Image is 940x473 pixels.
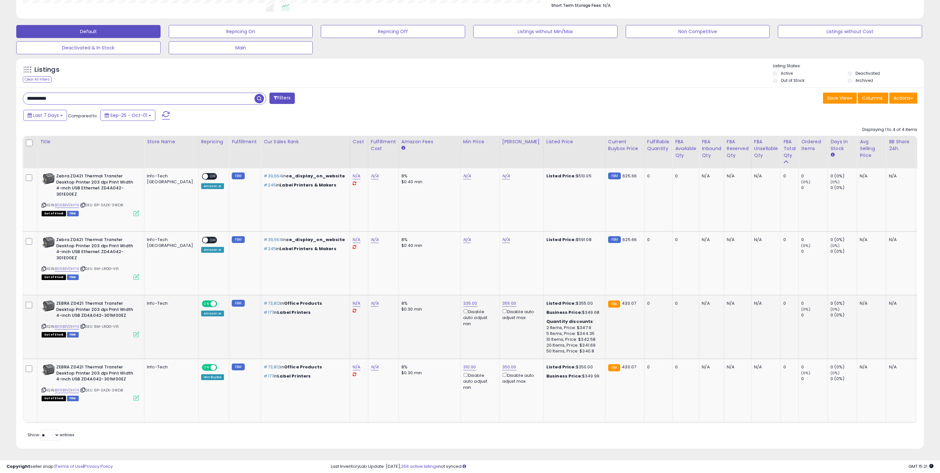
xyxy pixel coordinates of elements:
[801,138,825,152] div: Ordered Items
[67,275,79,280] span: FBM
[862,127,917,133] div: Displaying 1 to 4 of 4 items
[889,300,910,306] div: N/A
[801,376,828,382] div: 0
[781,70,793,76] label: Active
[546,331,600,337] div: 5 Items, Price: $344.35
[42,300,55,312] img: 31oiDHxqesL._SL40_.jpg
[830,179,840,185] small: (0%)
[371,236,379,243] a: N/A
[727,138,749,159] div: FBA Reserved Qty
[80,202,123,208] span: | SKU: 6P-0AZK-3WD8
[42,332,66,338] span: All listings that are currently out of stock and unavailable for purchase on Amazon
[371,173,379,179] a: N/A
[830,312,857,318] div: 0 (0%)
[889,173,910,179] div: N/A
[830,152,834,158] small: Days In Stock.
[280,182,336,188] span: Label Printers & Makers
[147,300,193,306] div: Info-Tech
[264,373,345,379] p: in
[855,78,873,83] label: Archived
[463,138,497,145] div: Min Price
[889,237,910,243] div: N/A
[371,138,396,152] div: Fulfillment Cost
[100,110,155,121] button: Sep-25 - Oct-01
[42,364,55,376] img: 31oiDHxqesL._SL40_.jpg
[463,308,494,327] div: Disable auto adjust min
[608,173,621,179] small: FBM
[401,138,458,145] div: Amazon Fees
[801,243,810,248] small: (0%)
[232,300,244,307] small: FBM
[608,364,620,371] small: FBA
[727,300,746,306] div: N/A
[55,202,79,208] a: B09BXVDHYN
[277,373,311,379] span: Label Printers
[286,173,345,179] span: ce_display_on_website
[202,301,211,307] span: ON
[232,236,244,243] small: FBM
[16,25,161,38] button: Default
[801,185,828,191] div: 0
[84,463,113,469] a: Privacy Policy
[23,110,67,121] button: Last 7 Days
[264,182,276,188] span: #245
[401,145,405,151] small: Amazon Fees.
[647,173,667,179] div: 0
[546,337,600,342] div: 10 Items, Price: $342.58
[546,309,582,315] b: Business Price:
[264,173,345,179] p: in
[42,237,55,248] img: 31oiDHxqesL._SL40_.jpg
[608,138,642,152] div: Current Buybox Price
[401,300,455,306] div: 8%
[778,25,922,38] button: Listings without Cost
[169,25,313,38] button: Repricing On
[727,173,746,179] div: N/A
[626,25,770,38] button: Non Competitive
[801,312,828,318] div: 0
[216,301,226,307] span: OFF
[264,246,345,252] p: in
[264,182,345,188] p: in
[264,300,345,306] p: in
[546,173,600,179] div: $510.05
[353,138,365,145] div: Cost
[889,364,910,370] div: N/A
[860,364,881,370] div: N/A
[781,78,804,83] label: Out of Stock
[353,236,360,243] a: N/A
[702,300,719,306] div: N/A
[264,138,347,145] div: Cur Sales Rank
[42,275,66,280] span: All listings that are currently out of stock and unavailable for purchase on Amazon
[754,364,776,370] div: N/A
[202,365,211,370] span: ON
[401,173,455,179] div: 8%
[502,372,539,384] div: Disable auto adjust max
[622,300,636,306] span: 430.07
[34,65,59,74] h5: Listings
[830,249,857,254] div: 0 (0%)
[264,236,282,243] span: #39,664
[502,300,516,307] a: 355.00
[801,173,828,179] div: 0
[801,300,828,306] div: 0
[546,373,582,379] b: Business Price:
[860,138,883,159] div: Avg Selling Price
[353,173,360,179] a: N/A
[801,364,828,370] div: 0
[801,179,810,185] small: (0%)
[33,112,59,119] span: Last 7 Days
[830,185,857,191] div: 0 (0%)
[675,364,694,370] div: 0
[862,95,882,101] span: Columns
[147,364,193,370] div: Info-Tech
[727,364,746,370] div: N/A
[830,300,857,306] div: 0 (0%)
[463,364,476,370] a: 310.00
[783,300,793,306] div: 0
[67,332,79,338] span: FBM
[264,364,345,370] p: in
[502,364,516,370] a: 350.00
[264,246,276,252] span: #245
[286,236,345,243] span: ce_display_on_website
[208,174,218,179] span: OFF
